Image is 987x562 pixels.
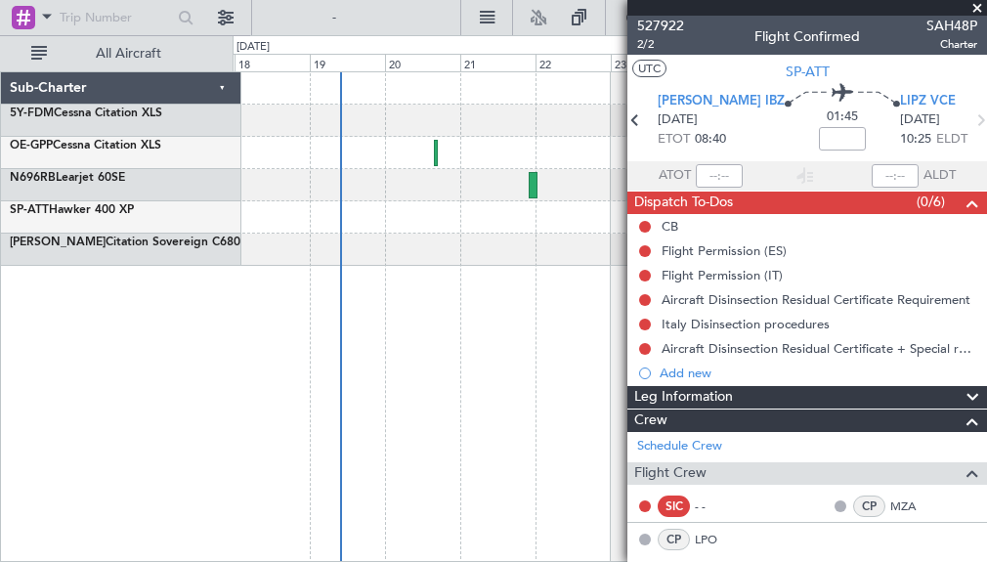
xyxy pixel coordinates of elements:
div: Aircraft Disinsection Residual Certificate Requirement [662,291,970,308]
div: Flight Permission (IT) [662,267,783,283]
input: Trip Number [60,3,172,32]
span: Crew [634,410,667,432]
a: LPO [695,531,739,548]
span: 10:25 [900,130,931,150]
div: Flight Confirmed [754,26,860,47]
div: - - [695,497,739,515]
div: Aircraft Disinsection Residual Certificate + Special request [662,340,977,357]
div: Flight Permission (ES) [662,242,787,259]
span: Charter [926,36,977,53]
div: 18 [235,54,310,71]
span: [PERSON_NAME] IBZ [658,92,785,111]
span: ATOT [659,166,691,186]
div: Add new [660,365,977,381]
span: 01:45 [827,108,858,127]
span: [DATE] [658,110,698,130]
span: 2/2 [637,36,684,53]
span: Flight Crew [634,462,707,485]
div: 23 [611,54,686,71]
div: 19 [310,54,385,71]
span: [PERSON_NAME] [10,237,106,248]
span: SP-ATT [786,62,830,82]
div: CP [853,496,885,517]
div: Italy Disinsection procedures [662,316,830,332]
span: SP-ATT [10,204,49,216]
span: 08:40 [695,130,726,150]
div: CP [658,529,690,550]
input: --:-- [696,164,743,188]
div: [DATE] [236,39,270,56]
span: ELDT [936,130,967,150]
div: SIC [658,496,690,517]
div: CB [662,218,678,235]
a: N696RBLearjet 60SE [10,172,125,184]
span: (0/6) [917,192,945,212]
span: All Aircraft [51,47,206,61]
a: [PERSON_NAME]Citation Sovereign C680 [10,237,240,248]
a: OE-GPPCessna Citation XLS [10,140,161,151]
span: N696RB [10,172,56,184]
a: MZA [890,497,934,515]
a: 5Y-FDMCessna Citation XLS [10,108,162,119]
button: All Aircraft [21,38,212,69]
button: Refresh [616,2,733,33]
div: 20 [385,54,460,71]
span: OE-GPP [10,140,53,151]
a: Schedule Crew [637,437,722,456]
span: LIPZ VCE [900,92,956,111]
span: Dispatch To-Dos [634,192,733,214]
span: ALDT [923,166,956,186]
button: UTC [632,60,666,77]
span: [DATE] [900,110,940,130]
span: ETOT [658,130,690,150]
span: Leg Information [634,386,733,409]
a: SP-ATTHawker 400 XP [10,204,134,216]
div: 22 [536,54,611,71]
span: SAH48P [926,16,977,36]
span: 527922 [637,16,684,36]
div: 21 [460,54,536,71]
span: 5Y-FDM [10,108,54,119]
